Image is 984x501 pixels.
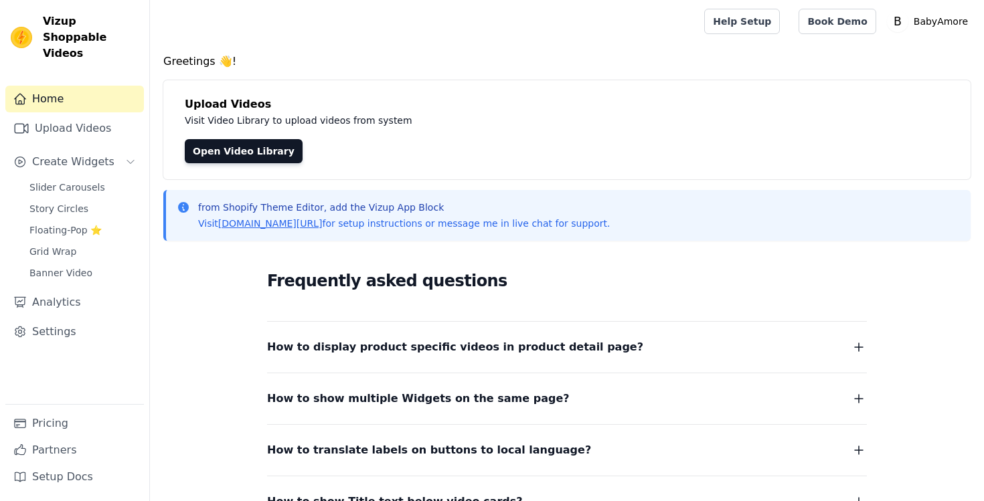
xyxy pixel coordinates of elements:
[5,148,144,175] button: Create Widgets
[5,437,144,464] a: Partners
[704,9,780,34] a: Help Setup
[5,86,144,112] a: Home
[267,389,867,408] button: How to show multiple Widgets on the same page?
[185,96,949,112] h4: Upload Videos
[21,264,144,282] a: Banner Video
[198,201,610,214] p: from Shopify Theme Editor, add the Vizup App Block
[21,199,144,218] a: Story Circles
[908,9,973,33] p: BabyAmore
[5,318,144,345] a: Settings
[163,54,971,70] h4: Greetings 👋!
[267,441,591,460] span: How to translate labels on buttons to local language?
[218,218,323,229] a: [DOMAIN_NAME][URL]
[267,338,643,357] span: How to display product specific videos in product detail page?
[29,245,76,258] span: Grid Wrap
[198,217,610,230] p: Visit for setup instructions or message me in live chat for support.
[29,202,88,215] span: Story Circles
[5,115,144,142] a: Upload Videos
[32,154,114,170] span: Create Widgets
[29,266,92,280] span: Banner Video
[267,338,867,357] button: How to display product specific videos in product detail page?
[267,389,570,408] span: How to show multiple Widgets on the same page?
[29,223,102,237] span: Floating-Pop ⭐
[185,139,303,163] a: Open Video Library
[21,242,144,261] a: Grid Wrap
[29,181,105,194] span: Slider Carousels
[5,464,144,490] a: Setup Docs
[43,13,139,62] span: Vizup Shoppable Videos
[185,112,785,128] p: Visit Video Library to upload videos from system
[21,178,144,197] a: Slider Carousels
[894,15,902,28] text: B
[267,441,867,460] button: How to translate labels on buttons to local language?
[21,221,144,239] a: Floating-Pop ⭐
[5,410,144,437] a: Pricing
[11,27,32,48] img: Vizup
[5,289,144,316] a: Analytics
[267,268,867,294] h2: Frequently asked questions
[799,9,876,34] a: Book Demo
[887,9,973,33] button: B BabyAmore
